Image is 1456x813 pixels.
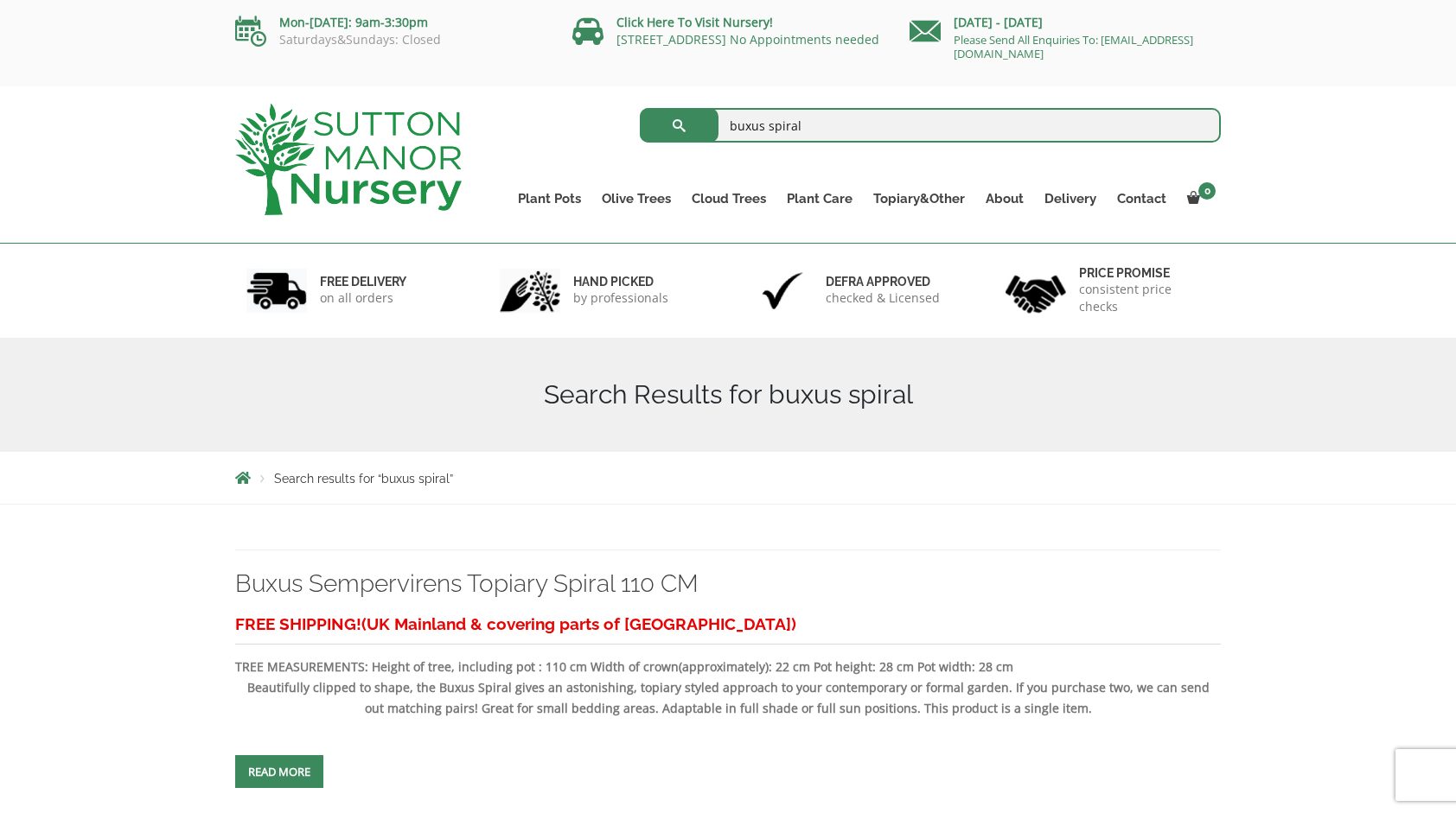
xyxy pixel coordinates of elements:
[681,187,776,211] a: Cloud Trees
[640,108,1222,143] input: Search...
[320,289,406,307] p: on all orders
[274,472,453,486] span: Search results for “buxus spiral”
[235,569,699,598] a: Buxus Sempervirens Topiary Spiral 110 CM
[235,12,546,33] p: Mon-[DATE]: 9am-3:30pm
[954,32,1193,61] a: Please Send All Enquiries To: [EMAIL_ADDRESS][DOMAIN_NAME]
[1079,265,1210,281] h6: Price promise
[247,679,1210,716] strong: Beautifully clipped to shape, the Buxus Spiral gives an astonishing, topiary styled approach to y...
[1034,187,1107,211] a: Delivery
[235,33,546,47] p: Saturdays&Sundays: Closed
[826,274,940,289] h6: Defra approved
[372,658,587,675] b: Height of tree, including pot : 110 cm
[320,274,406,289] h6: FREE DELIVERY
[776,187,863,211] a: Plant Care
[1107,187,1177,211] a: Contact
[1177,187,1221,211] a: 0
[917,658,1013,675] strong: Pot width: 28 cm
[1006,264,1066,317] img: 4.jpg
[235,755,323,788] a: Read more
[1079,281,1210,315] p: consistent price checks
[235,104,462,215] img: logo
[826,289,940,307] p: checked & Licensed
[752,269,813,313] img: 3.jpg
[235,608,1221,640] h3: FREE SHIPPING!
[591,658,810,675] strong: Width of crown : 22 cm
[246,269,307,313] img: 1.jpg
[573,274,668,289] h6: hand picked
[863,187,975,211] a: Topiary&Other
[616,31,879,48] a: [STREET_ADDRESS] No Appointments needed
[235,379,1221,410] h1: Search Results for buxus spiral
[235,658,368,675] strong: TREE MEASUREMENTS:
[975,187,1034,211] a: About
[616,14,773,30] a: Click Here To Visit Nursery!
[361,614,796,633] span: (UK Mainland & covering parts of [GEOGRAPHIC_DATA])
[235,471,1221,485] nav: Breadcrumbs
[814,658,914,675] strong: Pot height: 28 cm
[679,658,769,675] b: (approximately)
[500,269,560,313] img: 2.jpg
[910,12,1221,33] p: [DATE] - [DATE]
[508,187,591,211] a: Plant Pots
[573,289,668,307] p: by professionals
[591,187,681,211] a: Olive Trees
[1198,182,1216,200] span: 0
